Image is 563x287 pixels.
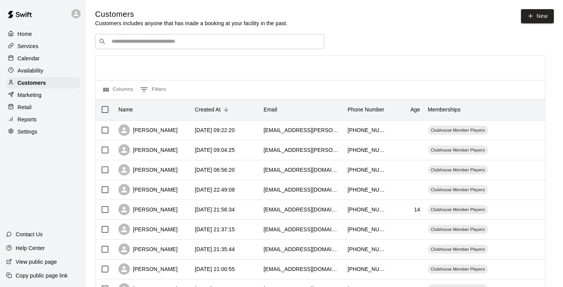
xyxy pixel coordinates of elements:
div: Phone Number [348,99,384,120]
p: Marketing [18,91,42,99]
span: Clubhouse Member Players [428,187,488,193]
div: Clubhouse Member Players [428,225,488,234]
div: [PERSON_NAME] [118,164,178,176]
a: Reports [6,114,80,125]
div: Clubhouse Member Players [428,205,488,214]
div: +12154164912 [348,206,386,213]
div: Clubhouse Member Players [428,185,488,194]
div: +16104622289 [348,166,386,174]
span: Clubhouse Member Players [428,127,488,133]
div: [PERSON_NAME] [118,224,178,235]
div: +12677422028 [348,265,386,273]
div: +12159006396 [348,226,386,233]
div: Age [390,99,424,120]
p: Customers [18,79,46,87]
a: Services [6,40,80,52]
div: Memberships [428,99,461,120]
div: Clubhouse Member Players [428,264,488,274]
a: Settings [6,126,80,137]
a: Home [6,28,80,40]
p: Help Center [16,244,45,252]
div: +12158150359 [348,146,386,154]
button: Sort [221,104,231,115]
a: Availability [6,65,80,76]
div: Phone Number [344,99,390,120]
span: Clubhouse Member Players [428,147,488,153]
div: [PERSON_NAME] [118,204,178,215]
div: Created At [195,99,221,120]
div: annejustin.hammond@gmail.com [264,146,340,154]
div: Clubhouse Member Players [428,165,488,174]
div: baseballkevin2010@yahoo.com [264,186,340,193]
p: Copy public page link [16,272,68,279]
div: Clubhouse Member Players [428,145,488,155]
div: willh0707@gmail.com [264,245,340,253]
div: Clubhouse Member Players [428,245,488,254]
div: gordonsg002@gmail.com [264,226,340,233]
div: [PERSON_NAME] [118,144,178,156]
p: Services [18,42,39,50]
div: 2025-10-08 21:37:15 [195,226,235,233]
p: Customers includes anyone that has made a booking at your facility in the past. [95,19,288,27]
div: masonjaurigue@gmail.com [264,206,340,213]
p: View public page [16,258,57,266]
div: Email [260,99,344,120]
p: Availability [18,67,44,74]
div: Created At [191,99,260,120]
div: hajekbrayden19@gmail.com [264,265,340,273]
div: 2025-10-09 06:56:20 [195,166,235,174]
p: Contact Us [16,231,43,238]
p: Calendar [18,55,40,62]
div: +12676797958 [348,186,386,193]
a: Customers [6,77,80,89]
div: 2025-10-08 21:56:34 [195,206,235,213]
div: 2025-10-08 22:49:08 [195,186,235,193]
div: Age [411,99,420,120]
p: Settings [18,128,37,135]
a: Retail [6,102,80,113]
div: Search customers by name or email [95,34,324,49]
a: Calendar [6,53,80,64]
div: Clubhouse Member Players [428,126,488,135]
span: Clubhouse Member Players [428,266,488,272]
div: pmoser@perkiomen.org [264,166,340,174]
a: New [521,9,554,23]
button: Select columns [102,84,135,96]
span: Clubhouse Member Players [428,246,488,252]
div: +12679096493 [348,245,386,253]
div: Name [118,99,133,120]
div: jack.t.gibson@gmail.com [264,126,340,134]
span: Clubhouse Member Players [428,206,488,213]
p: Home [18,30,32,38]
span: Clubhouse Member Players [428,167,488,173]
div: [PERSON_NAME] [118,263,178,275]
div: [PERSON_NAME] [118,243,178,255]
div: 2025-10-09 09:22:20 [195,126,235,134]
div: Memberships [424,99,539,120]
span: Clubhouse Member Players [428,226,488,232]
div: [PERSON_NAME] [118,184,178,195]
div: Email [264,99,277,120]
h5: Customers [95,9,288,19]
a: Marketing [6,89,80,101]
button: Show filters [138,84,168,96]
div: 2025-10-08 21:35:44 [195,245,235,253]
div: 2025-10-08 21:00:55 [195,265,235,273]
div: 14 [414,206,420,213]
div: 2025-10-09 09:04:25 [195,146,235,154]
div: +12158685935 [348,126,386,134]
p: Reports [18,116,37,123]
p: Retail [18,103,32,111]
div: [PERSON_NAME] [118,124,178,136]
div: Name [115,99,191,120]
